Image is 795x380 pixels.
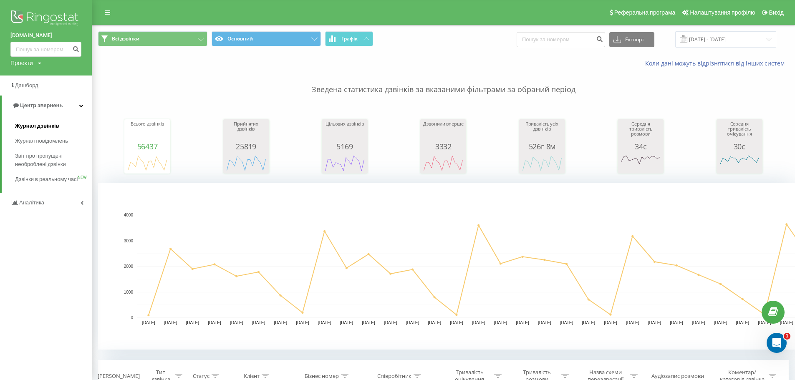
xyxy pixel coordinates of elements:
span: Журнал дзвінків [15,122,59,130]
text: [DATE] [186,320,199,325]
div: Співробітник [377,372,411,380]
div: Всього дзвінків [126,121,168,142]
text: [DATE] [780,320,793,325]
text: [DATE] [296,320,309,325]
a: Дзвінки в реальному часіNEW [15,172,92,187]
svg: A chart. [422,151,464,176]
div: Середня тривалість розмови [620,121,661,142]
a: Журнал дзвінків [15,118,92,133]
div: Бізнес номер [305,372,339,380]
button: Всі дзвінки [98,31,207,46]
text: [DATE] [472,320,485,325]
div: Аудіозапис розмови [651,372,704,380]
div: Прийнятих дзвінків [225,121,267,142]
a: Звіт про пропущені необроблені дзвінки [15,148,92,172]
text: [DATE] [670,320,683,325]
text: [DATE] [692,320,705,325]
input: Пошук за номером [517,32,605,47]
div: 30с [719,142,760,151]
svg: A chart. [620,151,661,176]
text: 1000 [124,290,134,294]
text: 2000 [124,264,134,269]
div: 34с [620,142,661,151]
iframe: Intercom live chat [767,333,787,353]
button: Графік [325,31,373,46]
text: [DATE] [428,320,441,325]
a: Центр звернень [2,96,92,116]
svg: A chart. [324,151,366,176]
text: [DATE] [494,320,507,325]
div: 5169 [324,142,366,151]
span: Графік [341,36,358,42]
div: [PERSON_NAME] [98,372,140,380]
span: Налаштування профілю [690,9,755,16]
span: Всі дзвінки [112,35,139,42]
div: Цільових дзвінків [324,121,366,142]
text: [DATE] [208,320,221,325]
div: Середня тривалість очікування [719,121,760,142]
svg: A chart. [719,151,760,176]
text: [DATE] [142,320,155,325]
span: Аналiтика [19,199,44,206]
div: Статус [193,372,209,380]
div: Клієнт [244,372,260,380]
svg: A chart. [225,151,267,176]
span: Реферальна програма [614,9,676,16]
span: Вихід [769,9,784,16]
text: [DATE] [714,320,727,325]
div: 25819 [225,142,267,151]
text: 4000 [124,213,134,217]
text: [DATE] [582,320,595,325]
svg: A chart. [126,151,168,176]
text: [DATE] [736,320,750,325]
text: [DATE] [384,320,397,325]
text: [DATE] [340,320,353,325]
text: [DATE] [538,320,551,325]
text: [DATE] [252,320,265,325]
div: 56437 [126,142,168,151]
span: Журнал повідомлень [15,137,68,145]
div: 3332 [422,142,464,151]
text: [DATE] [406,320,419,325]
text: [DATE] [362,320,375,325]
div: 526г 8м [521,142,563,151]
div: Проекти [10,59,33,67]
text: [DATE] [560,320,573,325]
text: [DATE] [648,320,661,325]
svg: A chart. [521,151,563,176]
p: Зведена статистика дзвінків за вказаними фільтрами за обраний період [98,68,789,95]
text: 0 [131,315,133,320]
img: Ringostat logo [10,8,81,29]
text: [DATE] [318,320,331,325]
button: Основний [212,31,321,46]
text: [DATE] [274,320,287,325]
text: [DATE] [450,320,463,325]
text: [DATE] [758,320,771,325]
input: Пошук за номером [10,42,81,57]
text: [DATE] [230,320,243,325]
span: 1 [784,333,790,340]
span: Дашборд [15,82,38,88]
a: [DOMAIN_NAME] [10,31,81,40]
text: [DATE] [604,320,617,325]
div: Дзвонили вперше [422,121,464,142]
text: [DATE] [626,320,639,325]
span: Звіт про пропущені необроблені дзвінки [15,152,88,169]
div: Тривалість усіх дзвінків [521,121,563,142]
text: [DATE] [516,320,529,325]
a: Коли дані можуть відрізнятися вiд інших систем [645,59,789,67]
text: 3000 [124,239,134,243]
text: [DATE] [164,320,177,325]
a: Журнал повідомлень [15,133,92,148]
span: Дзвінки в реальному часі [15,175,78,184]
span: Центр звернень [20,102,63,108]
button: Експорт [609,32,654,47]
